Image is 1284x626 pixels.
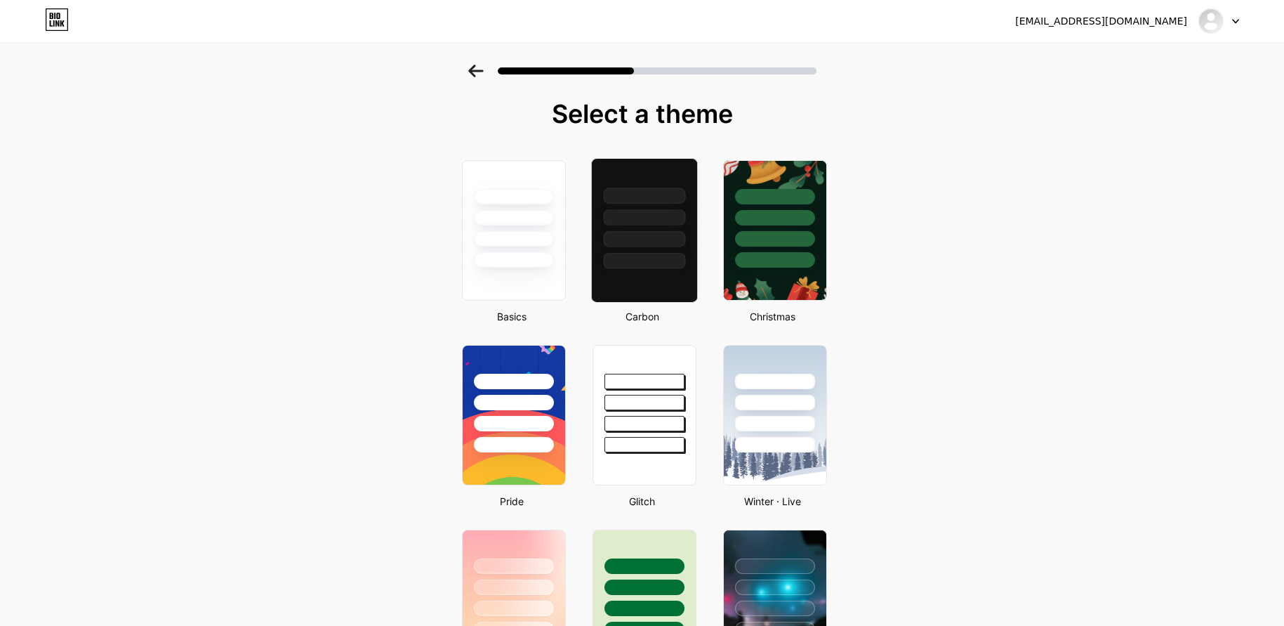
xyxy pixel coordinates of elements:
[588,494,696,509] div: Glitch
[456,100,828,128] div: Select a theme
[458,494,566,509] div: Pride
[719,309,827,324] div: Christmas
[458,309,566,324] div: Basics
[588,309,696,324] div: Carbon
[1015,14,1187,29] div: [EMAIL_ADDRESS][DOMAIN_NAME]
[719,494,827,509] div: Winter · Live
[1198,8,1224,34] img: bloodydaggers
